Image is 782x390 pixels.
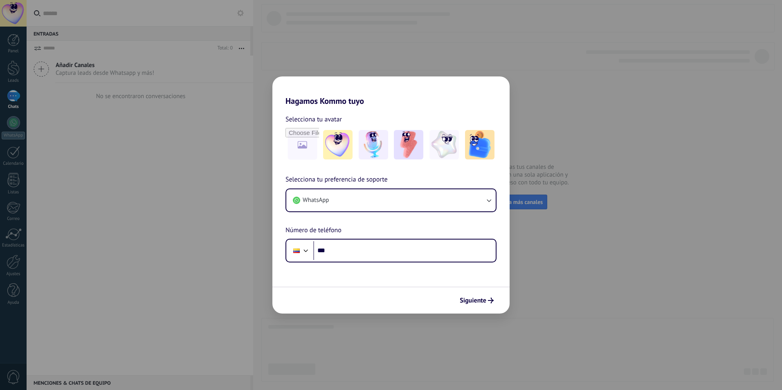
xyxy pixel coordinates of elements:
[286,189,496,211] button: WhatsApp
[460,298,486,303] span: Siguiente
[429,130,459,159] img: -4.jpeg
[465,130,494,159] img: -5.jpeg
[285,175,388,185] span: Selecciona tu preferencia de soporte
[323,130,353,159] img: -1.jpeg
[285,225,342,236] span: Número de teléfono
[394,130,423,159] img: -3.jpeg
[359,130,388,159] img: -2.jpeg
[456,294,497,307] button: Siguiente
[285,114,342,125] span: Selecciona tu avatar
[303,196,329,204] span: WhatsApp
[272,76,510,106] h2: Hagamos Kommo tuyo
[289,242,304,259] div: Colombia: + 57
